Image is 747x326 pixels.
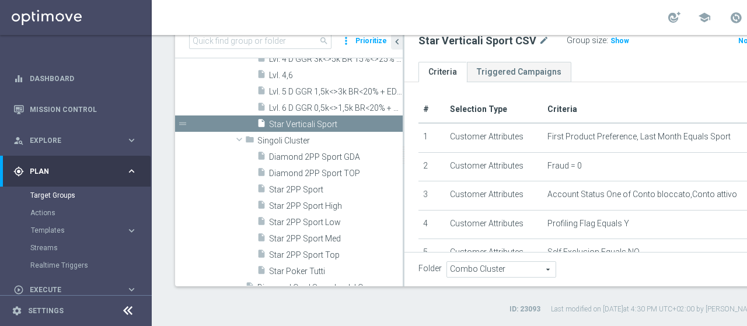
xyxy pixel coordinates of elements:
span: Star 2PP Sport High [269,201,403,211]
button: Mission Control [13,105,138,114]
td: 4 [418,210,445,239]
div: Templates [30,222,151,239]
span: Criteria [547,104,577,114]
div: Plan [13,166,126,177]
span: Lvl. 5 D GGR 1,5k&lt;&gt;3k BR&lt;20% &#x2B; ED GGR 0,5k&lt;&gt;1,5k BR&lt;20% &#x2B; YD GGR 1,5k... [269,87,403,97]
i: insert_drive_file [257,216,266,230]
a: Realtime Triggers [30,261,121,270]
span: Explore [30,137,126,144]
i: play_circle_outline [13,285,24,295]
td: Customer Attributes [445,152,543,181]
button: Prioritize [354,33,389,49]
span: Templates [31,227,114,234]
span: Diamond Card Squadra del Cuore [257,283,403,293]
span: Plan [30,168,126,175]
span: Lvl. 6 D GGR 0,5k&lt;&gt;1,5k BR&lt;20% &#x2B; YD GGR 0,5k&lt;&gt;1,5k BR&lt;20% [269,103,403,113]
a: Target Groups [30,191,121,200]
span: school [698,11,711,24]
i: insert_drive_file [257,151,266,164]
span: Star 2PP Sport [269,185,403,195]
a: Settings [28,307,64,314]
h2: Star Verticali Sport CSV [418,34,536,48]
div: Mission Control [13,94,137,125]
label: Group size [567,36,606,45]
i: insert_drive_file [245,282,254,295]
button: chevron_left [391,33,403,50]
label: : [606,36,608,45]
label: Folder [418,264,442,274]
td: Customer Attributes [445,123,543,152]
i: insert_drive_file [257,86,266,99]
td: 2 [418,152,445,181]
button: play_circle_outline Execute keyboard_arrow_right [13,285,138,295]
span: Star 2PP Sport Top [269,250,403,260]
i: insert_drive_file [257,102,266,115]
a: Mission Control [30,94,137,125]
span: Diamond 2PP Sport TOP [269,169,403,178]
div: Actions [30,204,151,222]
i: keyboard_arrow_right [126,284,137,295]
span: search [319,36,329,45]
button: Templates keyboard_arrow_right [30,226,138,235]
i: insert_drive_file [257,184,266,197]
td: Customer Attributes [445,181,543,211]
span: Self Exclusion Equals NO [547,247,640,257]
span: Execute [30,286,126,293]
span: Account Status One of Conto bloccato,Conto attivo [547,190,737,199]
i: keyboard_arrow_right [126,135,137,146]
a: Triggered Campaigns [467,62,571,82]
i: settings [12,306,22,316]
i: insert_drive_file [257,167,266,181]
i: insert_drive_file [257,53,266,66]
div: Execute [13,285,126,295]
span: Show [610,37,629,45]
i: insert_drive_file [257,200,266,213]
span: Lvl. 4,6 [269,71,403,80]
i: person_search [13,135,24,146]
span: Star 2PP Sport Med [269,234,403,244]
td: 5 [418,239,445,268]
i: folder [245,135,254,148]
i: insert_drive_file [257,69,266,83]
span: Lvl. 4 D GGR 3k&lt;&gt;5k BR 15%&lt;&gt;25% &#x2B; YD GGR&gt;3,5k BR&lt;20% [269,54,403,64]
span: Star Verticali Sport [269,120,403,129]
i: keyboard_arrow_right [126,166,137,177]
a: Criteria [418,62,467,82]
i: insert_drive_file [257,118,266,132]
div: Explore [13,135,126,146]
a: Streams [30,243,121,253]
label: ID: 23093 [509,304,540,314]
span: Fraud = 0 [547,161,582,171]
td: Customer Attributes [445,239,543,268]
i: mode_edit [539,34,549,48]
span: Profiling Flag Equals Y [547,219,629,229]
button: equalizer Dashboard [13,74,138,83]
a: Actions [30,208,121,218]
div: Target Groups [30,187,151,204]
span: Star 2PP Sport Low [269,218,403,227]
i: equalizer [13,73,24,84]
a: Dashboard [30,63,137,94]
i: more_vert [340,33,352,49]
i: keyboard_arrow_right [126,225,137,236]
span: Singoli Cluster [257,136,403,146]
span: Star Poker Tutti [269,267,403,276]
span: First Product Preference, Last Month Equals Sport [547,132,731,142]
input: Quick find group or folder [189,33,331,49]
div: Templates [31,227,126,234]
th: Selection Type [445,96,543,123]
td: 3 [418,181,445,211]
button: person_search Explore keyboard_arrow_right [13,136,138,145]
div: Dashboard [13,63,137,94]
i: insert_drive_file [257,233,266,246]
span: Diamond 2PP Sport GDA [269,152,403,162]
i: gps_fixed [13,166,24,177]
div: Streams [30,239,151,257]
button: gps_fixed Plan keyboard_arrow_right [13,167,138,176]
th: # [418,96,445,123]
